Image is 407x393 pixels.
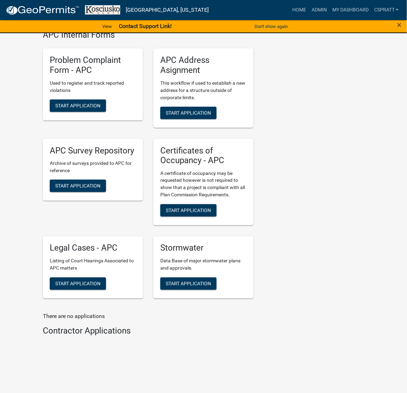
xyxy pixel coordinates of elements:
p: Data Base of major stormwater plans and approvals. [160,258,247,272]
img: Kosciusko County, Indiana [85,5,120,15]
h5: Legal Cases - APC [50,243,136,253]
button: Don't show again [252,21,291,32]
h5: APC Address Asignment [160,55,247,75]
a: Home [290,3,309,17]
button: Start Application [160,204,217,217]
button: Start Application [50,278,106,290]
h5: Stormwater [160,243,247,253]
button: Start Application [160,107,217,119]
h5: Certificates of Occupancy - APC [160,146,247,166]
span: × [397,20,402,30]
span: Start Application [166,110,211,115]
a: cspratt [371,3,401,17]
span: Start Application [55,183,101,189]
h5: Problem Complaint Form - APC [50,55,136,75]
p: Listing of Court Hearings Associated to APC matters [50,258,136,272]
p: Used to register and track reported violations [50,79,136,94]
h5: APC Survey Repository [50,146,136,156]
button: Start Application [160,278,217,290]
p: There are no applications [43,312,254,321]
span: Start Application [166,208,211,213]
a: [GEOGRAPHIC_DATA], [US_STATE] [126,4,209,16]
button: Start Application [50,100,106,112]
span: Start Application [55,103,101,108]
button: Start Application [50,180,106,192]
h4: Contractor Applications [43,326,254,336]
strong: Contact Support Link! [119,23,172,29]
span: Start Application [55,281,101,286]
h4: APC Internal Forms [43,30,254,40]
p: This workflow if used to establish a new address for a structure outside of corporate limits. [160,79,247,101]
span: Start Application [166,281,211,286]
a: View [100,21,115,32]
a: Admin [309,3,330,17]
p: A certificate of occupancy may be requested however is not required to show that a project is com... [160,170,247,199]
a: My Dashboard [330,3,371,17]
p: Archive of surveys provided to APC for reference [50,160,136,174]
wm-workflow-list-section: Contractor Applications [43,326,254,339]
button: Close [397,21,402,29]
